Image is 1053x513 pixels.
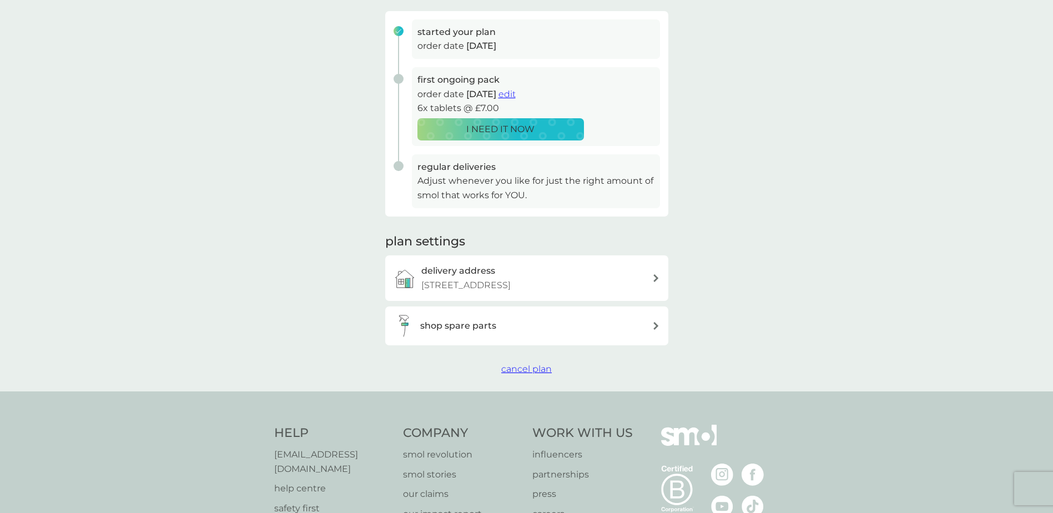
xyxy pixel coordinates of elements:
p: [STREET_ADDRESS] [421,278,511,293]
h3: first ongoing pack [417,73,654,87]
span: edit [498,89,516,99]
p: I NEED IT NOW [466,122,535,137]
p: 6x tablets @ £7.00 [417,101,654,115]
a: press [532,487,633,501]
h4: Help [274,425,392,442]
p: Adjust whenever you like for just the right amount of smol that works for YOU. [417,174,654,202]
a: influencers [532,447,633,462]
a: smol revolution [403,447,521,462]
button: I NEED IT NOW [417,118,584,140]
h3: delivery address [421,264,495,278]
button: edit [498,87,516,102]
h4: Company [403,425,521,442]
a: [EMAIL_ADDRESS][DOMAIN_NAME] [274,447,392,476]
a: partnerships [532,467,633,482]
h4: Work With Us [532,425,633,442]
p: order date [417,87,654,102]
button: shop spare parts [385,306,668,345]
span: [DATE] [466,41,496,51]
h2: plan settings [385,233,465,250]
a: help centre [274,481,392,496]
h3: shop spare parts [420,319,496,333]
a: delivery address[STREET_ADDRESS] [385,255,668,300]
h3: regular deliveries [417,160,654,174]
button: cancel plan [501,362,552,376]
img: visit the smol Instagram page [711,464,733,486]
a: smol stories [403,467,521,482]
p: order date [417,39,654,53]
span: [DATE] [466,89,496,99]
img: visit the smol Facebook page [742,464,764,486]
img: smol [661,425,717,462]
h3: started your plan [417,25,654,39]
span: cancel plan [501,364,552,374]
a: our claims [403,487,521,501]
